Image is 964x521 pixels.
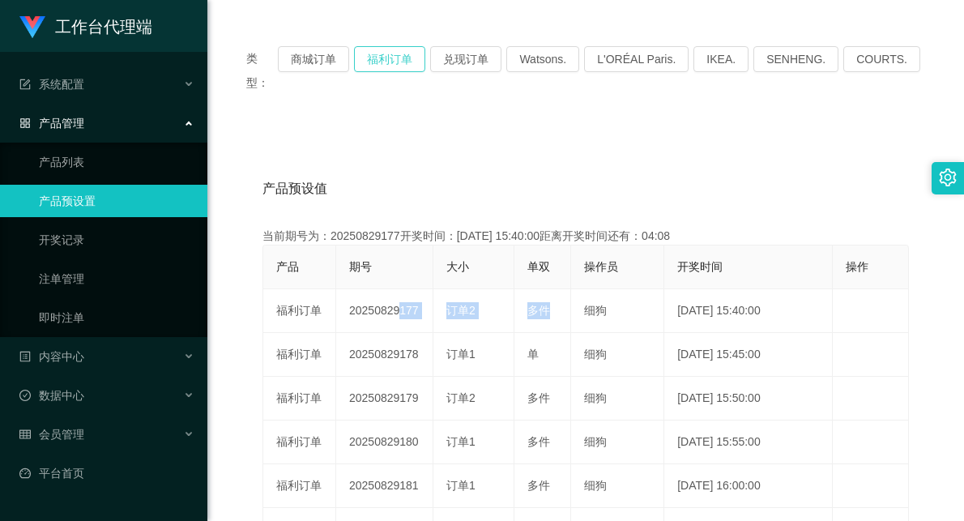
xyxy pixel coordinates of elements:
[664,289,833,333] td: [DATE] 15:40:00
[19,428,84,441] span: 会员管理
[349,260,372,273] span: 期号
[571,333,664,377] td: 细狗
[39,301,194,334] a: 即时注单
[571,464,664,508] td: 细狗
[446,391,476,404] span: 订单2
[527,304,550,317] span: 多件
[263,289,336,333] td: 福利订单
[664,333,833,377] td: [DATE] 15:45:00
[19,78,84,91] span: 系统配置
[19,457,194,489] a: 图标: dashboard平台首页
[263,377,336,421] td: 福利订单
[55,1,152,53] h1: 工作台代理端
[336,464,433,508] td: 20250829181
[263,333,336,377] td: 福利订单
[263,421,336,464] td: 福利订单
[506,46,579,72] button: Watsons.
[446,304,476,317] span: 订单2
[19,16,45,39] img: logo.9652507e.png
[677,260,723,273] span: 开奖时间
[336,421,433,464] td: 20250829180
[446,479,476,492] span: 订单1
[262,228,909,245] div: 当前期号为：20250829177开奖时间：[DATE] 15:40:00距离开奖时间还有：04:08
[19,19,152,32] a: 工作台代理端
[571,421,664,464] td: 细狗
[19,389,84,402] span: 数据中心
[276,260,299,273] span: 产品
[39,146,194,178] a: 产品列表
[527,479,550,492] span: 多件
[262,179,327,199] span: 产品预设值
[571,289,664,333] td: 细狗
[263,464,336,508] td: 福利订单
[19,351,31,362] i: 图标: profile
[39,185,194,217] a: 产品预设置
[19,79,31,90] i: 图标: form
[430,46,501,72] button: 兑现订单
[39,224,194,256] a: 开奖记录
[584,46,689,72] button: L'ORÉAL Paris.
[446,348,476,361] span: 订单1
[246,46,278,95] span: 类型：
[527,348,539,361] span: 单
[19,429,31,440] i: 图标: table
[843,46,920,72] button: COURTS.
[664,377,833,421] td: [DATE] 15:50:00
[446,435,476,448] span: 订单1
[446,260,469,273] span: 大小
[354,46,425,72] button: 福利订单
[846,260,868,273] span: 操作
[584,260,618,273] span: 操作员
[278,46,349,72] button: 商城订单
[39,263,194,295] a: 注单管理
[527,435,550,448] span: 多件
[19,117,84,130] span: 产品管理
[571,377,664,421] td: 细狗
[527,260,550,273] span: 单双
[527,391,550,404] span: 多件
[664,464,833,508] td: [DATE] 16:00:00
[753,46,838,72] button: SENHENG.
[664,421,833,464] td: [DATE] 15:55:00
[19,117,31,129] i: 图标: appstore-o
[336,289,433,333] td: 20250829177
[693,46,749,72] button: IKEA.
[939,169,957,186] i: 图标: setting
[336,333,433,377] td: 20250829178
[19,350,84,363] span: 内容中心
[336,377,433,421] td: 20250829179
[19,390,31,401] i: 图标: check-circle-o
